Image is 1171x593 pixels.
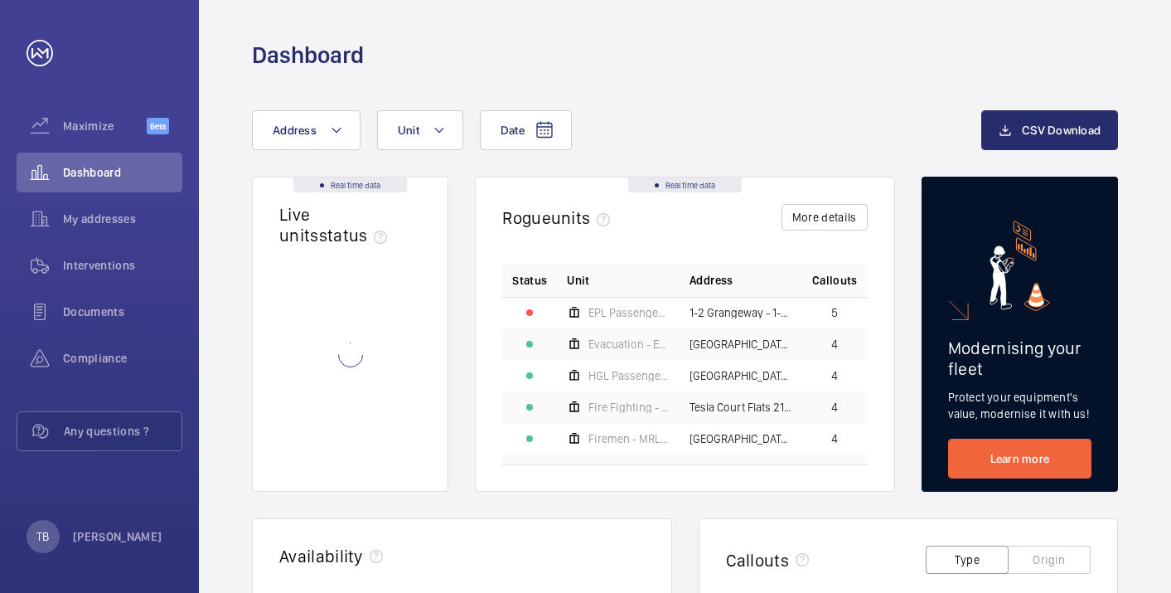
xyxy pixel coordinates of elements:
h2: Live units [279,204,394,245]
span: Date [501,124,525,137]
h2: Callouts [726,550,790,571]
div: Real time data [293,177,407,192]
span: Address [273,124,317,137]
span: units [551,207,617,228]
h2: Availability [279,546,363,566]
span: Beta [147,118,169,134]
span: Address [690,272,733,289]
span: 4 [831,338,838,350]
button: Origin [1008,546,1091,574]
span: CSV Download [1022,124,1101,137]
span: 4 [831,370,838,382]
span: Maximize [63,118,147,134]
button: More details [781,204,868,231]
button: Address [252,110,360,150]
p: [PERSON_NAME] [73,528,162,545]
p: Status [512,272,547,289]
button: CSV Download [981,110,1118,150]
span: 4 [831,433,838,445]
span: Compliance [63,350,182,367]
span: HGL Passenger Lift [588,370,670,382]
a: Learn more [948,439,1091,479]
img: marketing-card.svg [990,221,1050,311]
span: Dashboard [63,164,182,181]
button: Type [926,546,1009,574]
span: Unit [398,124,419,137]
span: [GEOGRAPHIC_DATA] - [GEOGRAPHIC_DATA] [690,433,792,445]
span: Documents [63,304,182,320]
span: 4 [831,401,838,413]
span: Tesla Court Flats 21-40 - High Risk Building - Tesla Court Flats 21-40 [690,401,792,413]
span: 1-2 Grangeway - 1-2 [GEOGRAPHIC_DATA] [690,307,792,318]
span: Unit [567,272,589,289]
span: Fire Fighting - Tesla court 21-40 [588,401,670,413]
span: 5 [831,307,838,318]
h2: Rogue [502,207,617,228]
h2: Modernising your fleet [948,338,1091,379]
span: Callouts [812,272,858,289]
span: [GEOGRAPHIC_DATA] - [GEOGRAPHIC_DATA] [690,370,792,382]
button: Date [480,110,572,150]
span: Firemen - MRL Passenger Lift [588,433,670,445]
div: Real time data [628,177,742,192]
span: Any questions ? [64,423,181,440]
span: EPL Passenger Lift [588,307,670,318]
span: [GEOGRAPHIC_DATA] C Flats 45-101 - High Risk Building - [GEOGRAPHIC_DATA] 45-101 [690,338,792,350]
button: Unit [377,110,463,150]
span: My addresses [63,211,182,227]
h1: Dashboard [252,40,364,70]
p: Protect your equipment's value, modernise it with us! [948,389,1091,422]
p: TB [36,528,49,545]
span: Interventions [63,257,182,274]
span: Evacuation - EPL No 3 Flats 45-101 L/h [588,338,670,350]
span: status [319,225,394,245]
